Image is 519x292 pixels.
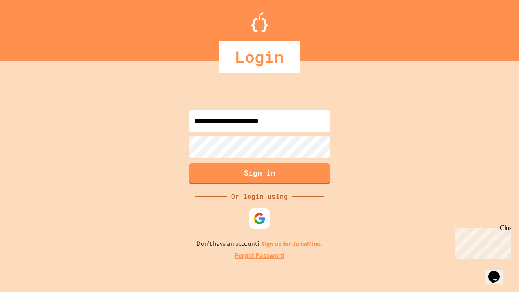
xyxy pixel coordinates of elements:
div: Or login using [227,191,292,201]
img: Logo.svg [251,12,268,32]
button: Sign in [189,163,330,184]
div: Chat with us now!Close [3,3,56,52]
a: Sign up for JuiceMind. [261,240,323,248]
img: google-icon.svg [253,213,266,225]
p: Don't have an account? [197,239,323,249]
a: Forgot Password [235,251,284,261]
iframe: chat widget [452,224,511,259]
div: Login [219,41,300,73]
iframe: chat widget [485,260,511,284]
